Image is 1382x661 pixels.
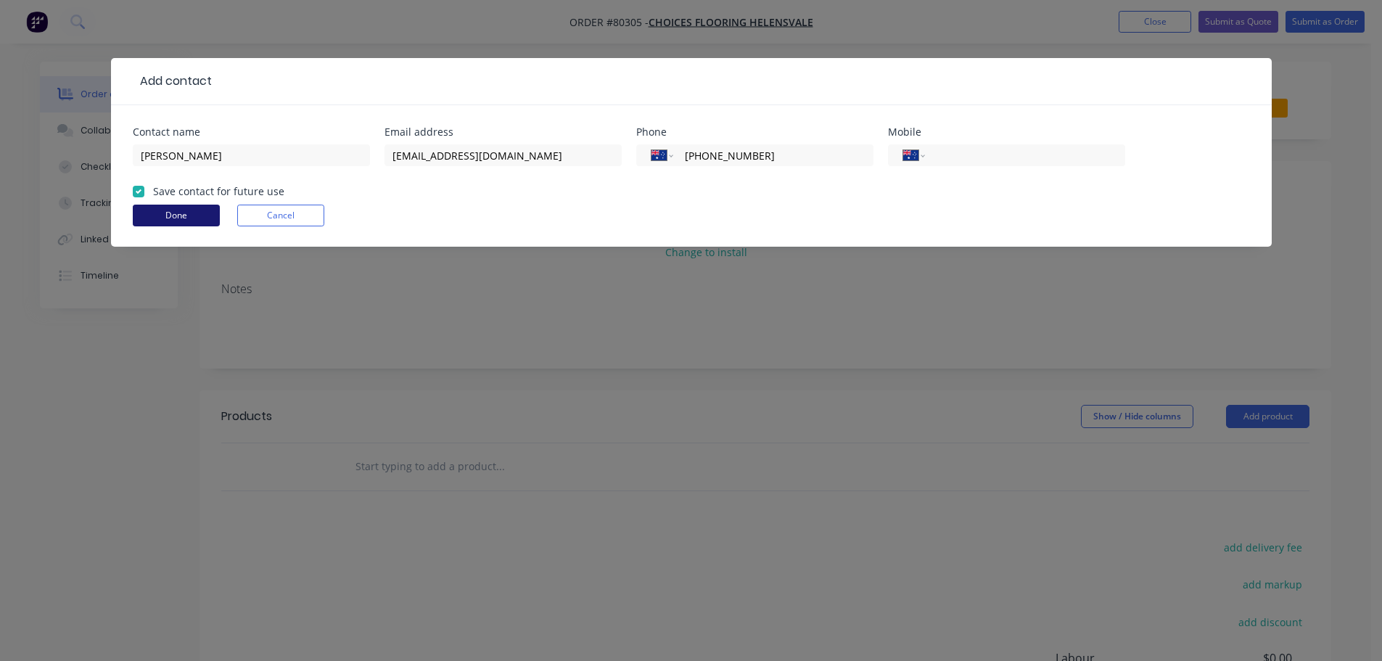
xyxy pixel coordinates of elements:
[153,184,284,199] label: Save contact for future use
[237,205,324,226] button: Cancel
[133,73,212,90] div: Add contact
[133,205,220,226] button: Done
[384,127,622,137] div: Email address
[888,127,1125,137] div: Mobile
[133,127,370,137] div: Contact name
[636,127,873,137] div: Phone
